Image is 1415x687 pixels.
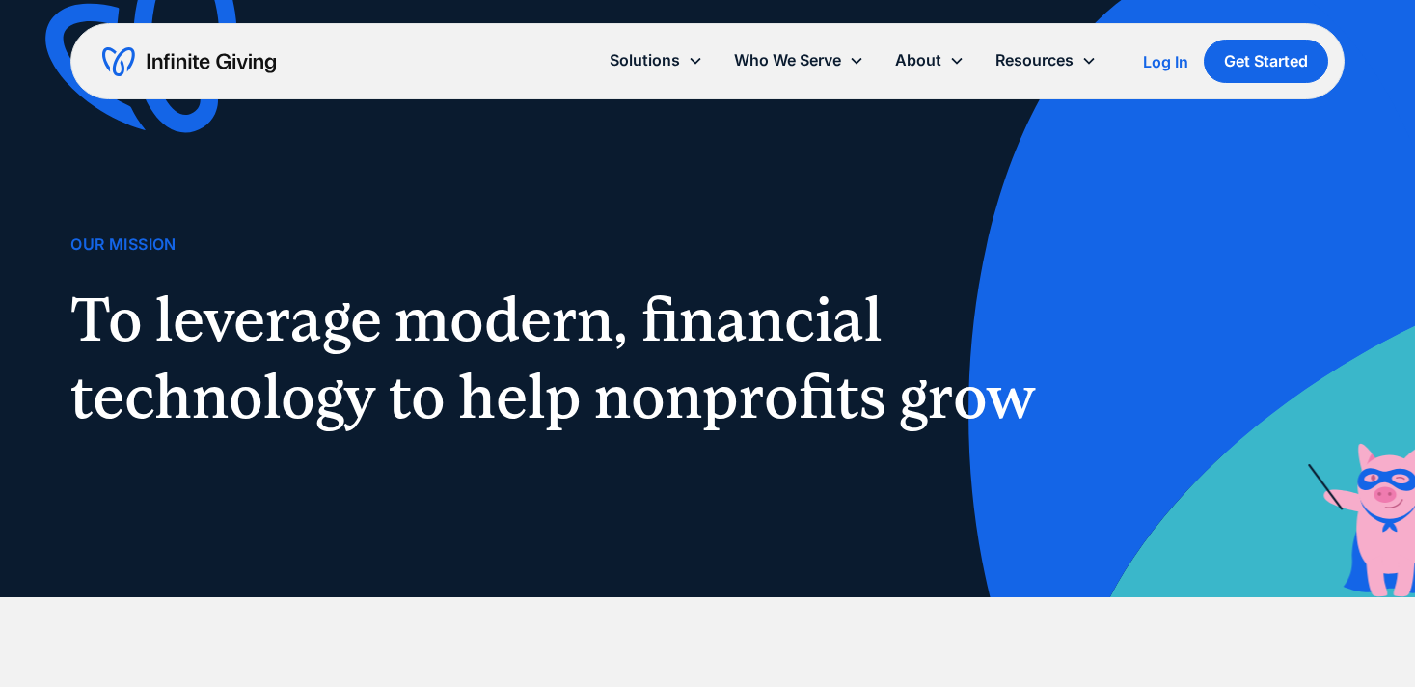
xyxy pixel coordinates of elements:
[70,232,176,258] div: Our Mission
[719,40,880,81] div: Who We Serve
[594,40,719,81] div: Solutions
[1143,54,1188,69] div: Log In
[610,47,680,73] div: Solutions
[995,47,1074,73] div: Resources
[70,281,1058,435] h1: To leverage modern, financial technology to help nonprofits grow
[880,40,980,81] div: About
[734,47,841,73] div: Who We Serve
[1204,40,1328,83] a: Get Started
[1143,50,1188,73] a: Log In
[895,47,941,73] div: About
[102,46,276,77] a: home
[980,40,1112,81] div: Resources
